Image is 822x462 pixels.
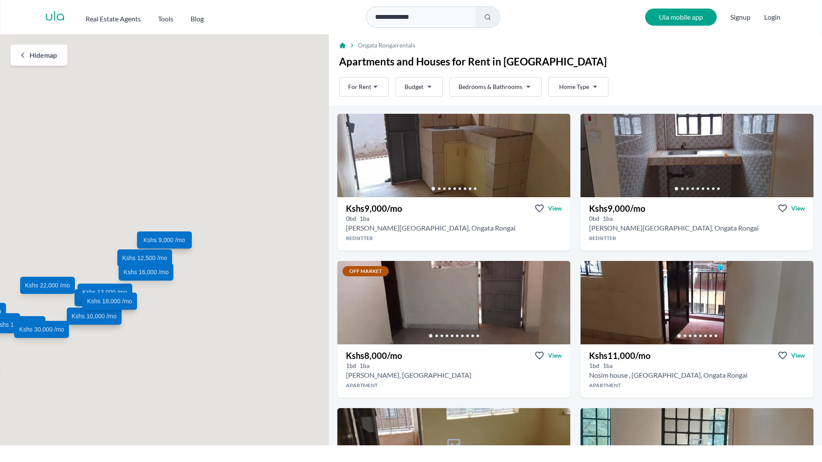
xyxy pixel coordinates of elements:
span: Kshs 18,000 /mo [87,297,132,305]
a: Kshs 9,000 /mo [137,231,192,249]
img: 1 bedroom Apartment for rent - Kshs 8,000/mo - in Ongata Rongai Kenmatt Bookshop, Magadi Road, On... [337,261,570,344]
a: ula [45,9,65,25]
h5: 0 bedrooms [346,214,356,223]
span: Hide map [30,50,57,60]
a: Kshs 10,000 /mo [74,289,129,306]
button: Home Type [548,77,608,97]
span: Kshs 22,000 /mo [25,281,70,290]
span: Kshs 9,000 /mo [143,236,185,244]
span: View [791,204,805,213]
a: Ula mobile app [645,9,717,26]
h1: Apartments and Houses for Rent in [GEOGRAPHIC_DATA] [339,55,812,68]
span: Home Type [559,83,589,91]
button: For Rent [339,77,389,97]
span: Off Market [342,266,389,276]
h5: 1 bedrooms [346,361,356,370]
span: Signup [730,9,751,26]
a: Kshs8,000/moViewView property in detail1bd 1ba [PERSON_NAME], [GEOGRAPHIC_DATA]Apartment [337,344,570,398]
h4: Apartment [581,382,813,389]
h2: Bedsitter for rent in Ongata Rongai - Kshs 9,000/mo -Tosha Rongai Petrol Station, Nairobi, Kenya,... [589,223,759,233]
a: Blog [191,10,204,24]
a: Kshs9,000/moViewView property in detail0bd 1ba [PERSON_NAME][GEOGRAPHIC_DATA], Ongata RongaiBedsi... [581,197,813,251]
button: Real Estate Agents [86,10,141,24]
h2: 1 bedroom Apartment for rent in Ongata Rongai - Kshs 8,000/mo -Kenmatt Bookshop, Magadi Road, Ong... [346,370,471,380]
span: View [548,351,562,360]
span: Kshs 10,000 /mo [71,312,116,320]
a: Kshs 12,500 /mo [117,249,172,267]
h5: 1 bathrooms [603,361,613,370]
h5: 1 bedrooms [589,361,599,370]
span: Ongata Rongai rentals [358,41,415,50]
button: Budget [396,77,443,97]
span: View [791,351,805,360]
h5: 1 bathrooms [603,214,613,223]
h4: Apartment [337,382,570,389]
h3: Kshs 8,000 /mo [346,349,402,361]
h5: 1 bathrooms [360,361,369,370]
span: Kshs 13,000 /mo [82,288,127,296]
a: Kshs11,000/moViewView property in detail1bd 1ba Nosim house , [GEOGRAPHIC_DATA], Ongata RongaiApa... [581,344,813,398]
span: Bedrooms & Bathrooms [459,83,522,91]
span: Kshs 16,000 /mo [124,267,169,276]
a: Kshs 10,000 /mo [67,308,122,325]
a: Kshs 13,000 /mo [77,284,132,301]
a: Kshs 16,000 /mo [119,263,173,280]
h4: Bedsitter [337,235,570,242]
a: Kshs 22,000 /mo [20,277,75,294]
nav: Main [86,10,221,24]
button: Tools [158,10,173,24]
span: View [548,204,562,213]
a: Kshs 30,000 /mo [14,320,69,338]
h2: 1 bedroom Apartment for rent in Ongata Rongai - Kshs 11,000/mo -Baraka Apartments, Nairobi, Kenya... [589,370,748,380]
span: For Rent [348,83,371,91]
img: 1 bedroom Apartment for rent - Kshs 11,000/mo - in Ongata Rongai Baraka Apartments, Nairobi, Keny... [581,261,813,344]
h3: Kshs 11,000 /mo [589,349,650,361]
a: Kshs9,000/moViewView property in detail0bd 1ba [PERSON_NAME][GEOGRAPHIC_DATA], Ongata RongaiBedsi... [337,197,570,251]
img: Bedsitter for rent - Kshs 9,000/mo - in Ongata Rongai Tosha Rongai Petrol Station, Nairobi, Kenya... [581,114,813,197]
span: Kshs 30,000 /mo [19,325,64,333]
span: Kshs 12,500 /mo [122,254,167,262]
h5: 0 bedrooms [589,214,599,223]
h2: Blog [191,14,204,24]
h5: 1 bathrooms [360,214,369,223]
img: Bedsitter for rent - Kshs 9,000/mo - in Ongata Rongai around Tosha Rongai Petrol Station, Nairobi... [337,114,570,197]
span: Kshs 10,000 /mo [79,293,124,302]
h3: Kshs 9,000 /mo [589,202,645,214]
button: Bedrooms & Bathrooms [450,77,542,97]
h2: Real Estate Agents [86,14,141,24]
h2: Tools [158,14,173,24]
h3: Kshs 9,000 /mo [346,202,402,214]
h2: Bedsitter for rent in Ongata Rongai - Kshs 9,000/mo -Tosha Rongai Petrol Station, Nairobi, Kenya,... [346,223,515,233]
h4: Bedsitter [581,235,813,242]
span: Budget [405,83,423,91]
button: Login [764,12,780,22]
a: Kshs 18,000 /mo [82,293,137,310]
